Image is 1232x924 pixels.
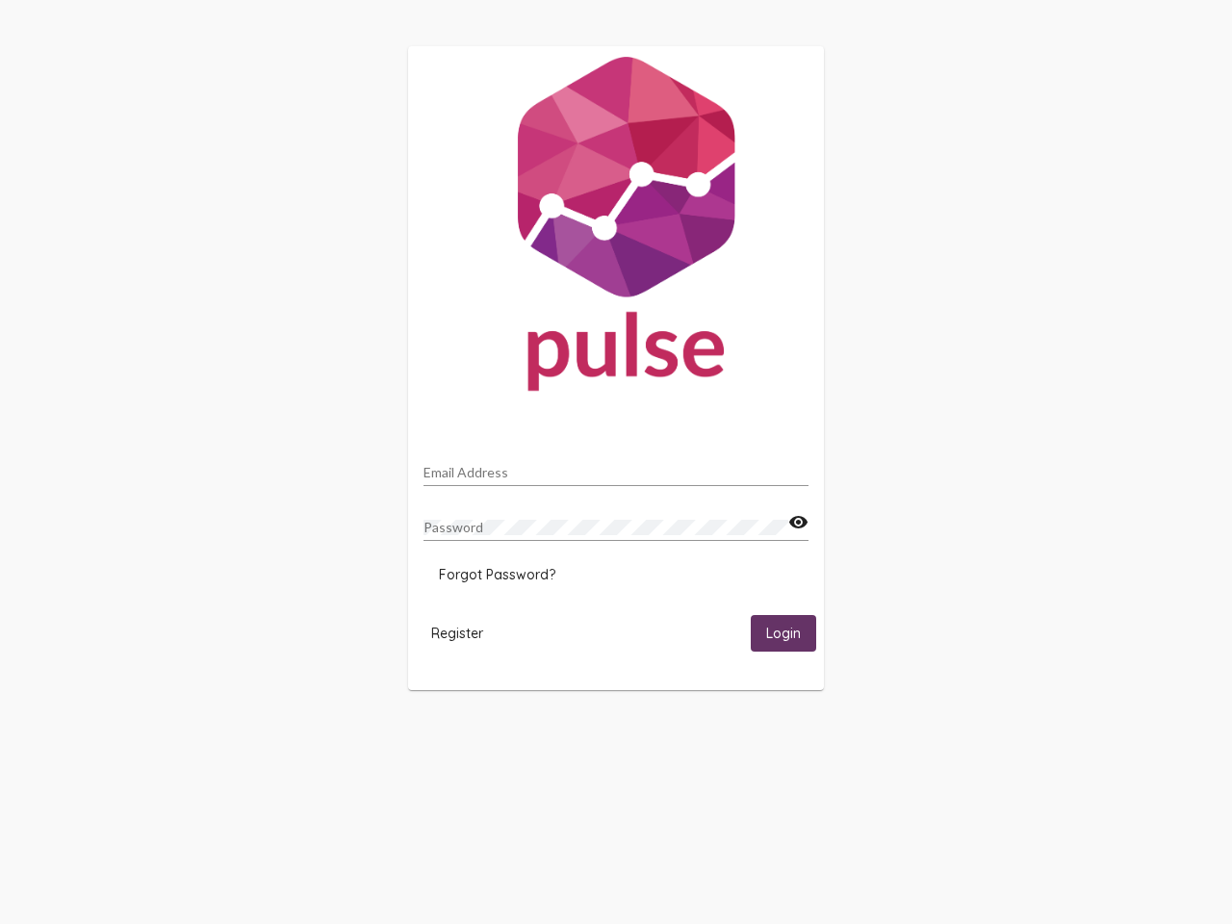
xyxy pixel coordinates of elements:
[751,615,816,651] button: Login
[431,625,483,642] span: Register
[439,566,555,583] span: Forgot Password?
[766,626,801,643] span: Login
[416,615,499,651] button: Register
[408,46,824,410] img: Pulse For Good Logo
[423,557,571,592] button: Forgot Password?
[788,511,808,534] mat-icon: visibility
